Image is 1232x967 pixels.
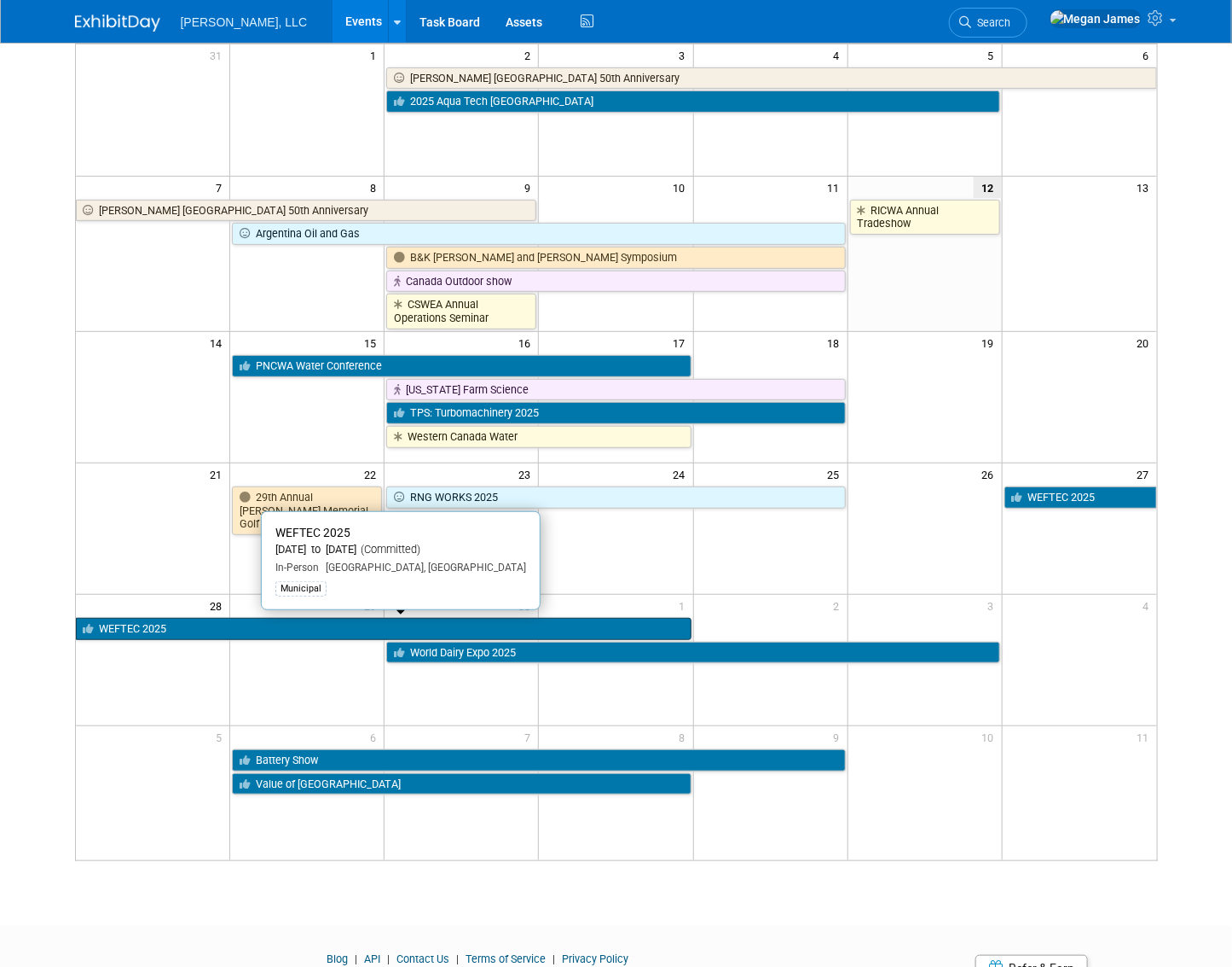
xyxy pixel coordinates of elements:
[986,44,1002,66] span: 5
[208,44,229,66] span: 31
[832,595,847,616] span: 2
[275,543,526,557] div: [DATE] to [DATE]
[466,952,546,965] a: Terms of Service
[1004,486,1157,509] a: WEFTEC 2025
[356,543,420,556] span: (Committed)
[386,402,845,424] a: TPS: Turbomachinery 2025
[1136,726,1157,748] span: 11
[350,952,362,965] span: |
[517,332,538,353] span: 16
[386,642,1000,664] a: World Dairy Expo 2025
[1142,44,1157,66] span: 6
[214,726,229,748] span: 5
[386,271,845,293] a: Canada Outdoor show
[452,952,463,965] span: |
[208,332,229,353] span: 14
[678,595,693,616] span: 1
[208,595,229,616] span: 28
[383,952,394,965] span: |
[672,463,693,485] span: 24
[949,8,1027,38] a: Search
[181,15,308,29] span: [PERSON_NAME], LLC
[826,177,847,198] span: 11
[232,773,691,795] a: Value of [GEOGRAPHIC_DATA]
[523,44,538,66] span: 2
[678,726,693,748] span: 8
[974,177,1002,198] span: 12
[319,562,526,574] span: [GEOGRAPHIC_DATA], [GEOGRAPHIC_DATA]
[396,952,449,965] a: Contact Us
[76,200,537,222] a: [PERSON_NAME] [GEOGRAPHIC_DATA] 50th Anniversary
[75,15,160,32] img: ExhibitDay
[327,952,348,965] a: Blog
[275,581,327,597] div: Municipal
[364,952,380,965] a: API
[386,379,845,401] a: [US_STATE] Farm Science
[368,726,384,748] span: 6
[1136,177,1157,198] span: 13
[232,223,846,245] a: Argentina Oil and Gas
[386,247,845,269] a: B&K [PERSON_NAME] and [PERSON_NAME] Symposium
[214,177,229,198] span: 7
[362,463,384,485] span: 22
[275,562,319,574] span: In-Person
[362,332,384,353] span: 15
[986,595,1002,616] span: 3
[1142,595,1157,616] span: 4
[386,426,691,448] a: Western Canada Water
[980,463,1002,485] span: 26
[386,294,536,329] a: CSWEA Annual Operations Seminar
[386,90,1000,113] a: 2025 Aqua Tech [GEOGRAPHIC_DATA]
[232,355,691,377] a: PNCWA Water Conference
[548,952,559,965] span: |
[1136,332,1157,353] span: 20
[368,44,384,66] span: 1
[832,44,847,66] span: 4
[517,463,538,485] span: 23
[1136,463,1157,485] span: 27
[386,67,1156,90] a: [PERSON_NAME] [GEOGRAPHIC_DATA] 50th Anniversary
[832,726,847,748] span: 9
[672,177,693,198] span: 10
[208,463,229,485] span: 21
[562,952,628,965] a: Privacy Policy
[232,749,846,772] a: Battery Show
[232,486,382,535] a: 29th Annual [PERSON_NAME] Memorial Golf Tournament
[76,618,691,640] a: WEFTEC 2025
[1050,9,1142,28] img: Megan James
[386,486,845,509] a: RNG WORKS 2025
[980,332,1002,353] span: 19
[678,44,693,66] span: 3
[523,177,538,198] span: 9
[980,726,1002,748] span: 10
[850,200,1000,235] a: RICWA Annual Tradeshow
[672,332,693,353] span: 17
[275,526,350,539] span: WEFTEC 2025
[826,463,847,485] span: 25
[826,332,847,353] span: 18
[523,726,538,748] span: 7
[972,16,1011,29] span: Search
[368,177,384,198] span: 8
